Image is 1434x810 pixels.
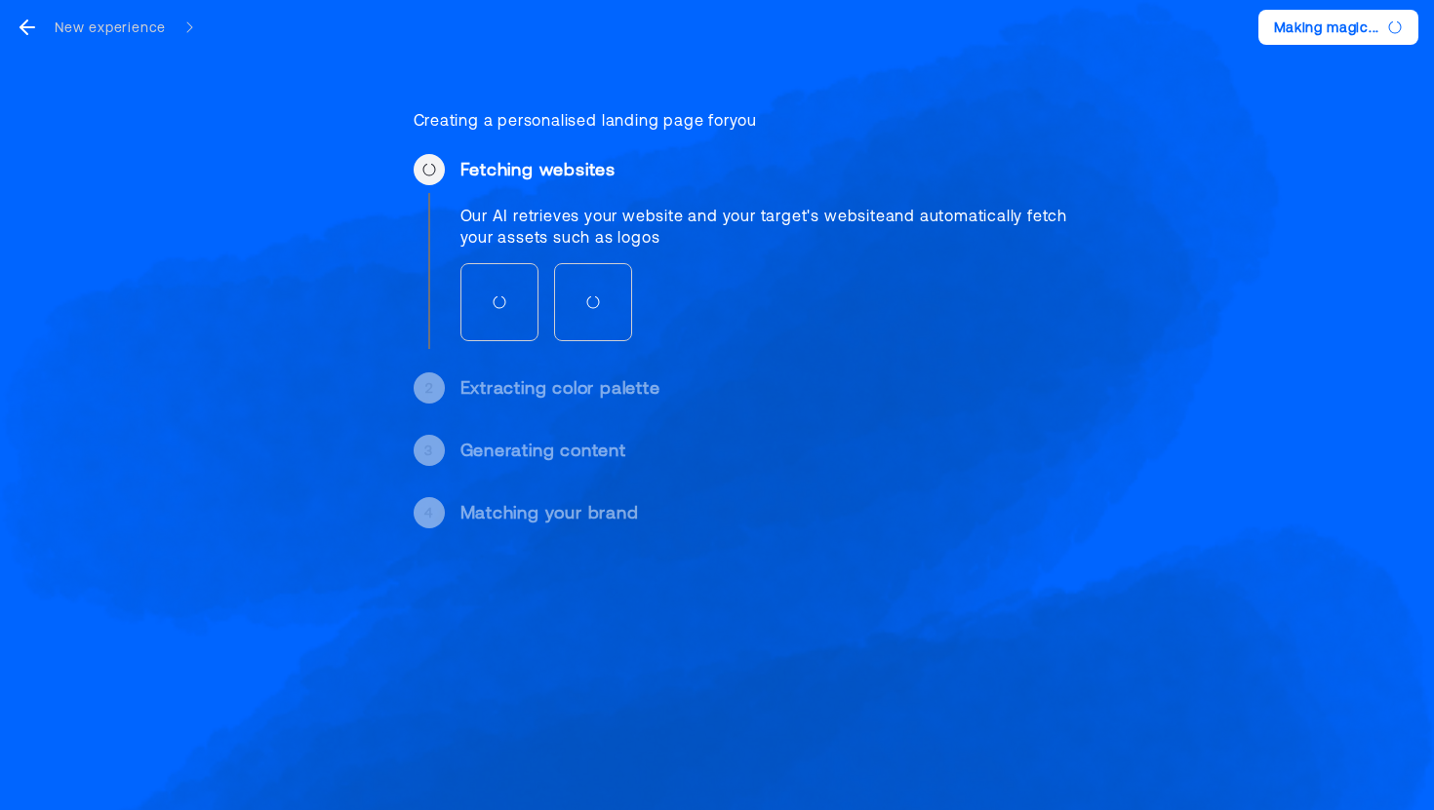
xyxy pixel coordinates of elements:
[460,205,1076,248] div: Our AI retrieves your website and your target's website and automatically fetch your assets such ...
[460,439,1076,462] div: Generating content
[424,441,433,460] div: 3
[460,501,1076,524] div: Matching your brand
[16,16,39,39] svg: go back
[425,378,433,398] div: 2
[1258,10,1419,45] button: Making magic...
[460,158,1076,181] div: Fetching websites
[424,503,433,522] div: 4
[55,18,166,37] div: New experience
[414,109,1076,131] div: Creating a personalised landing page for you
[460,376,1076,400] div: Extracting color palette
